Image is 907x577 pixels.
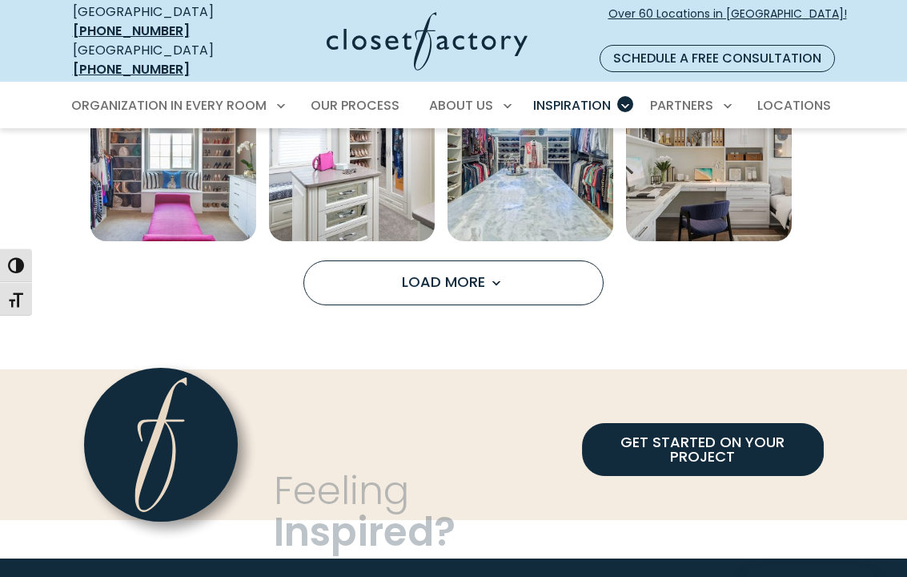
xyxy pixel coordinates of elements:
a: [PHONE_NUMBER] [73,22,190,40]
span: Feeling [274,464,409,518]
a: Open inspiration gallery to preview enlarged image [447,75,613,241]
img: Walk-in closet with dual hanging rods, crown molding, built-in drawers and window seat bench. [90,75,256,241]
span: Our Process [311,96,399,115]
a: Open inspiration gallery to preview enlarged image [269,75,435,241]
div: [GEOGRAPHIC_DATA] [73,2,247,41]
span: Inspiration [533,96,611,115]
img: Large central island and dual handing rods in walk-in closet. Features glass open shelving and cr... [447,75,613,241]
span: Over 60 Locations in [GEOGRAPHIC_DATA]! [608,6,847,39]
a: [PHONE_NUMBER] [73,60,190,79]
span: Inspired? [274,505,456,559]
span: Organization in Every Room [71,96,267,115]
div: [GEOGRAPHIC_DATA] [73,41,247,79]
img: Closet Factory Logo [327,12,528,71]
span: Locations [757,96,831,115]
button: Load more inspiration gallery images [303,260,604,305]
img: Wall bed built into shaker cabinetry in office, includes crown molding and goose neck lighting. [626,75,792,241]
span: Partners [650,96,713,115]
a: GET STARTED ON YOUR PROJECT [582,423,824,476]
span: About Us [429,96,493,115]
a: Open inspiration gallery to preview enlarged image [90,75,256,241]
nav: Primary Menu [60,83,848,128]
a: Schedule a Free Consultation [600,45,835,72]
img: Walk-in closet with open shoe shelving with elite chrome toe stops, glass inset door fronts, and ... [269,75,435,241]
a: Open inspiration gallery to preview enlarged image [626,75,792,241]
span: Load More [402,272,506,292]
